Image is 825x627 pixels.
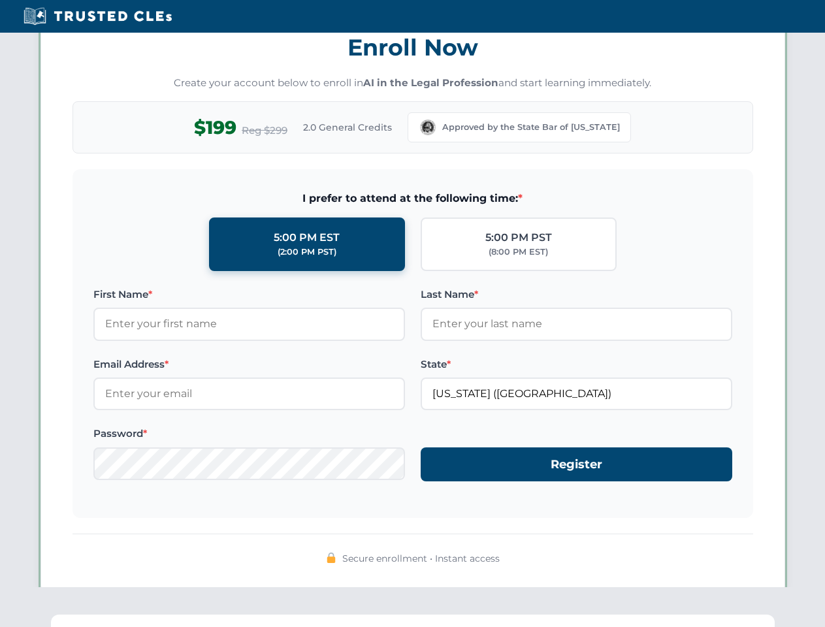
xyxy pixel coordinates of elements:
[93,190,732,207] span: I prefer to attend at the following time:
[421,447,732,482] button: Register
[421,308,732,340] input: Enter your last name
[419,118,437,137] img: Washington Bar
[442,121,620,134] span: Approved by the State Bar of [US_STATE]
[421,378,732,410] input: Washington (WA)
[421,357,732,372] label: State
[485,229,552,246] div: 5:00 PM PST
[242,123,287,138] span: Reg $299
[489,246,548,259] div: (8:00 PM EST)
[20,7,176,26] img: Trusted CLEs
[194,113,236,142] span: $199
[73,76,753,91] p: Create your account below to enroll in and start learning immediately.
[363,76,498,89] strong: AI in the Legal Profession
[274,229,340,246] div: 5:00 PM EST
[326,553,336,563] img: 🔒
[93,308,405,340] input: Enter your first name
[93,378,405,410] input: Enter your email
[93,357,405,372] label: Email Address
[303,120,392,135] span: 2.0 General Credits
[278,246,336,259] div: (2:00 PM PST)
[93,287,405,302] label: First Name
[73,27,753,68] h3: Enroll Now
[342,551,500,566] span: Secure enrollment • Instant access
[93,426,405,442] label: Password
[421,287,732,302] label: Last Name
